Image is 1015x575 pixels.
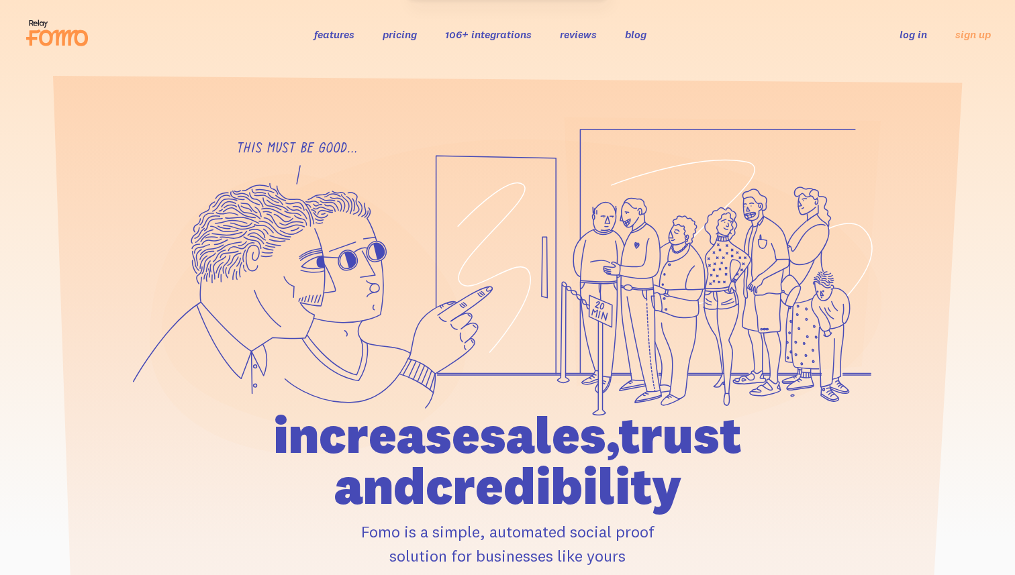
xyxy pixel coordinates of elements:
h1: increase sales, trust and credibility [197,409,818,511]
a: pricing [383,28,417,41]
a: blog [625,28,646,41]
a: reviews [560,28,597,41]
a: features [314,28,354,41]
a: 106+ integrations [445,28,532,41]
a: sign up [955,28,991,42]
a: log in [900,28,927,41]
p: Fomo is a simple, automated social proof solution for businesses like yours [197,519,818,568]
